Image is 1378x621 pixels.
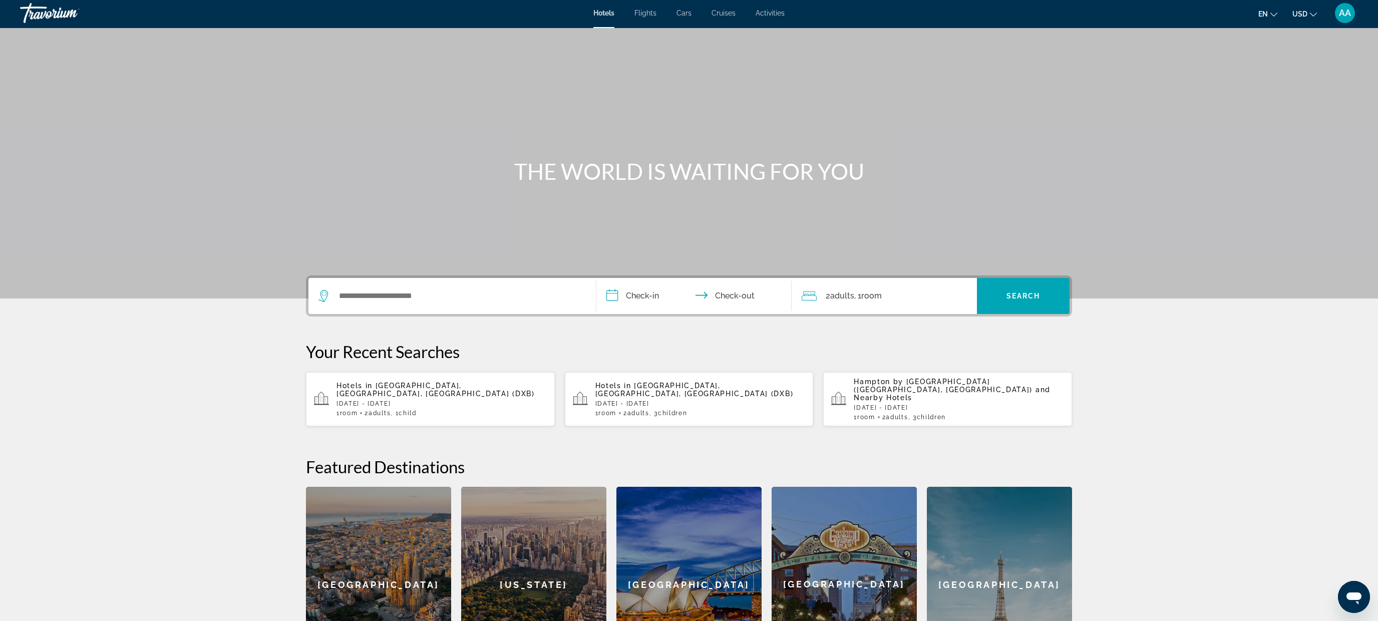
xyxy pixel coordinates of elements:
[308,278,1070,314] div: Search widget
[658,410,687,417] span: Children
[1258,7,1277,21] button: Change language
[854,404,1064,411] p: [DATE] - [DATE]
[306,372,555,427] button: Hotels in [GEOGRAPHIC_DATA], [GEOGRAPHIC_DATA], [GEOGRAPHIC_DATA] (DXB)[DATE] - [DATE]1Room2Adult...
[595,400,806,407] p: [DATE] - [DATE]
[595,382,794,398] span: [GEOGRAPHIC_DATA], [GEOGRAPHIC_DATA], [GEOGRAPHIC_DATA] (DXB)
[623,410,649,417] span: 2
[306,342,1072,362] p: Your Recent Searches
[756,9,785,17] a: Activities
[598,410,616,417] span: Room
[634,9,656,17] a: Flights
[1339,8,1351,18] span: AA
[676,9,692,17] a: Cars
[854,414,875,421] span: 1
[823,372,1072,427] button: Hampton by [GEOGRAPHIC_DATA] ([GEOGRAPHIC_DATA], [GEOGRAPHIC_DATA]) and Nearby Hotels[DATE] - [DA...
[306,457,1072,477] h2: Featured Destinations
[1338,581,1370,613] iframe: Кнопка запуска окна обмена сообщениями
[830,291,854,300] span: Adults
[1006,292,1041,300] span: Search
[593,9,614,17] a: Hotels
[908,414,946,421] span: , 3
[792,278,977,314] button: Travelers: 2 adults, 0 children
[1292,7,1317,21] button: Change currency
[826,289,854,303] span: 2
[595,382,631,390] span: Hotels in
[627,410,649,417] span: Adults
[854,378,1032,394] span: Hampton by [GEOGRAPHIC_DATA] ([GEOGRAPHIC_DATA], [GEOGRAPHIC_DATA])
[882,414,908,421] span: 2
[369,410,391,417] span: Adults
[917,414,946,421] span: Children
[336,382,373,390] span: Hotels in
[501,158,877,184] h1: THE WORLD IS WAITING FOR YOU
[596,278,792,314] button: Check in and out dates
[340,410,358,417] span: Room
[336,410,358,417] span: 1
[595,410,616,417] span: 1
[861,291,882,300] span: Room
[1292,10,1307,18] span: USD
[565,372,814,427] button: Hotels in [GEOGRAPHIC_DATA], [GEOGRAPHIC_DATA], [GEOGRAPHIC_DATA] (DXB)[DATE] - [DATE]1Room2Adult...
[1258,10,1268,18] span: en
[712,9,736,17] a: Cruises
[336,382,535,398] span: [GEOGRAPHIC_DATA], [GEOGRAPHIC_DATA], [GEOGRAPHIC_DATA] (DXB)
[399,410,416,417] span: Child
[857,414,875,421] span: Room
[854,386,1051,402] span: and Nearby Hotels
[365,410,391,417] span: 2
[1332,3,1358,24] button: User Menu
[977,278,1070,314] button: Search
[336,400,547,407] p: [DATE] - [DATE]
[886,414,908,421] span: Adults
[391,410,416,417] span: , 1
[649,410,687,417] span: , 3
[854,289,882,303] span: , 1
